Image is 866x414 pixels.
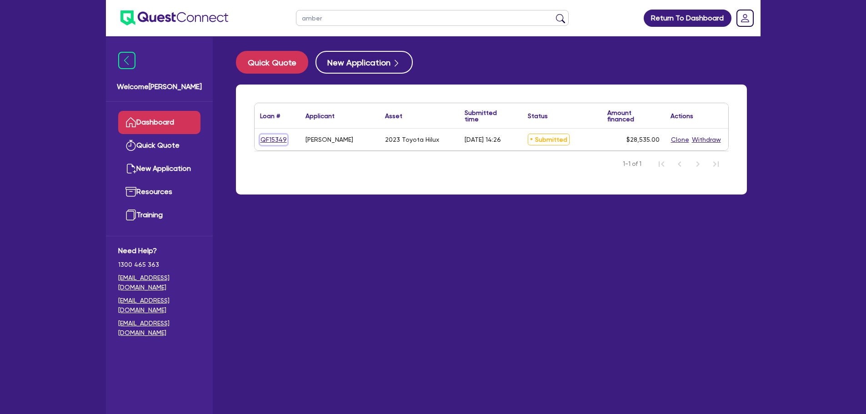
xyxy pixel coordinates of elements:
[260,135,287,145] a: QF15349
[125,209,136,220] img: training
[120,10,228,25] img: quest-connect-logo-blue
[125,163,136,174] img: new-application
[118,157,200,180] a: New Application
[118,204,200,227] a: Training
[236,51,315,74] a: Quick Quote
[118,245,200,256] span: Need Help?
[305,136,353,143] div: [PERSON_NAME]
[671,135,690,145] button: Clone
[296,10,569,26] input: Search by name, application ID or mobile number...
[733,6,757,30] a: Dropdown toggle
[465,110,509,122] div: Submitted time
[118,319,200,338] a: [EMAIL_ADDRESS][DOMAIN_NAME]
[125,186,136,197] img: resources
[644,10,731,27] a: Return To Dashboard
[305,113,335,119] div: Applicant
[528,134,570,145] span: Submitted
[118,180,200,204] a: Resources
[236,51,308,74] button: Quick Quote
[528,113,548,119] div: Status
[626,136,660,143] span: $28,535.00
[385,136,439,143] div: 2023 Toyota Hilux
[691,135,721,145] button: Withdraw
[118,260,200,269] span: 1300 465 363
[118,296,200,315] a: [EMAIL_ADDRESS][DOMAIN_NAME]
[671,113,693,119] div: Actions
[118,52,135,69] img: icon-menu-close
[118,273,200,292] a: [EMAIL_ADDRESS][DOMAIN_NAME]
[260,113,280,119] div: Loan #
[465,136,501,143] div: [DATE] 14:26
[671,155,689,173] button: Previous Page
[623,160,641,169] span: 1-1 of 1
[689,155,707,173] button: Next Page
[125,140,136,151] img: quick-quote
[117,81,202,92] span: Welcome [PERSON_NAME]
[118,111,200,134] a: Dashboard
[118,134,200,157] a: Quick Quote
[707,155,725,173] button: Last Page
[607,110,660,122] div: Amount financed
[315,51,413,74] button: New Application
[385,113,402,119] div: Asset
[652,155,671,173] button: First Page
